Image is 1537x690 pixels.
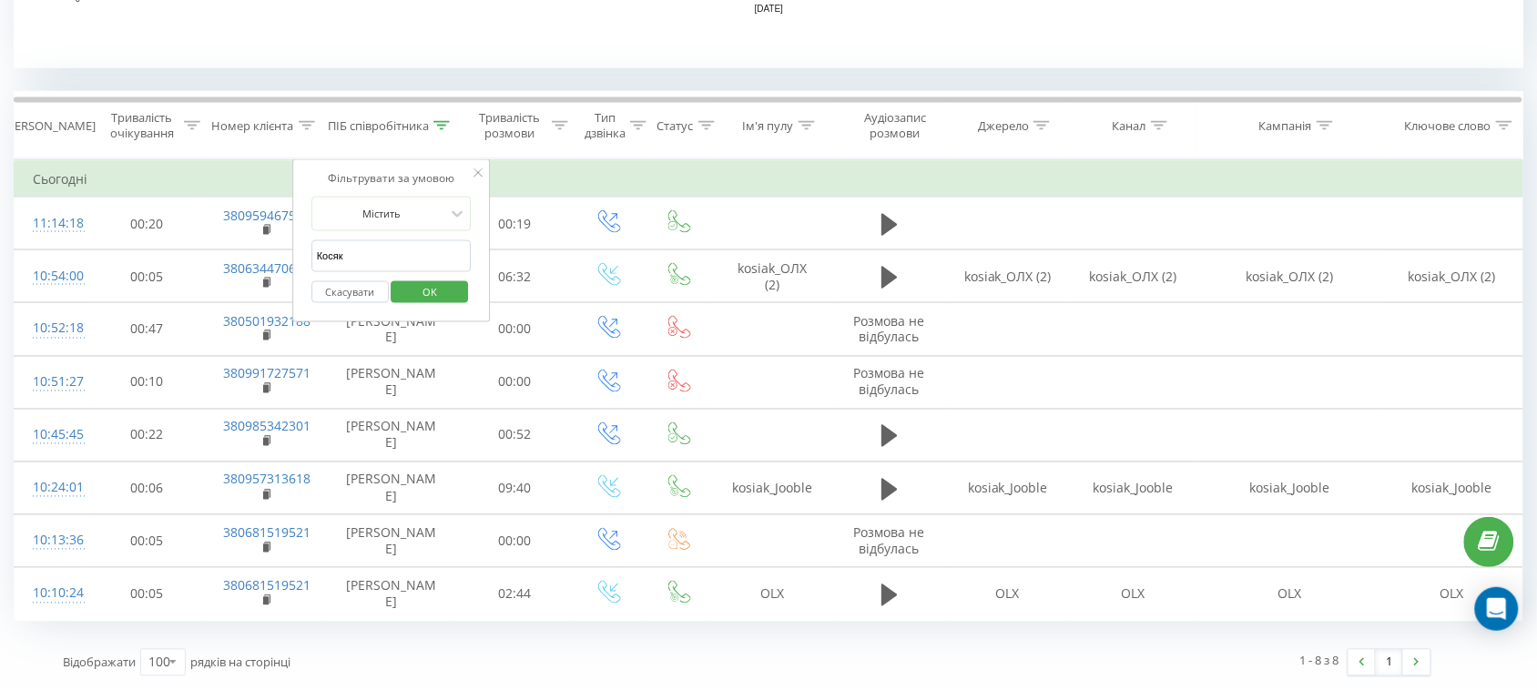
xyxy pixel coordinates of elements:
button: Скасувати [311,281,389,304]
a: 380681519521 [223,577,310,594]
td: [PERSON_NAME] [326,356,456,409]
div: Тривалість очікування [105,110,179,141]
div: Ім'я пулу [743,118,794,134]
div: Open Intercom Messenger [1475,587,1519,631]
text: [DATE] [755,5,784,15]
div: 10:45:45 [33,418,70,453]
td: kosiak_ОЛХ (2) [945,250,1071,303]
button: OK [392,281,469,304]
span: Розмова не відбулась [854,365,925,399]
td: [PERSON_NAME] [326,462,456,515]
td: 00:05 [88,250,205,303]
td: kosiak_ОЛХ (2) [1196,250,1383,303]
div: 10:54:00 [33,259,70,294]
td: kosiak_Jooble [1383,462,1522,515]
span: рядків на сторінці [190,654,290,671]
td: 00:05 [88,515,205,568]
td: OLX [1383,568,1522,621]
div: 10:24:01 [33,471,70,506]
div: Канал [1113,118,1146,134]
td: 00:47 [88,303,205,356]
a: 380991727571 [223,365,310,382]
span: Розмова не відбулась [854,524,925,558]
div: 10:52:18 [33,311,70,347]
div: Статус [657,118,694,134]
a: 380681519521 [223,524,310,542]
td: [PERSON_NAME] [326,409,456,462]
a: 380959467595 [223,207,310,224]
td: kosiak_Jooble [712,462,833,515]
td: [PERSON_NAME] [326,568,456,621]
td: [PERSON_NAME] [326,515,456,568]
div: Тип дзвінка [585,110,626,141]
td: 09:40 [456,462,573,515]
td: kosiak_Jooble [1071,462,1196,515]
td: 00:19 [456,198,573,250]
td: OLX [712,568,833,621]
td: 06:32 [456,250,573,303]
td: Сьогодні [15,161,1523,198]
td: 00:00 [456,303,573,356]
td: OLX [1071,568,1196,621]
div: Джерело [978,118,1029,134]
a: 380957313618 [223,471,310,488]
div: Ключове слово [1405,118,1491,134]
div: Тривалість розмови [473,110,547,141]
td: [PERSON_NAME] [326,303,456,356]
span: Розмова не відбулась [854,312,925,346]
div: 10:10:24 [33,576,70,612]
span: Відображати [63,654,136,671]
a: 380634470623 [223,259,310,277]
div: Аудіозапис розмови [850,110,941,141]
div: [PERSON_NAME] [4,118,96,134]
td: kosiak_ОЛХ (2) [712,250,833,303]
td: 00:06 [88,462,205,515]
div: Номер клієнта [212,118,294,134]
td: kosiak_ОЛХ (2) [1383,250,1522,303]
td: 02:44 [456,568,573,621]
div: 10:13:36 [33,523,70,559]
td: OLX [945,568,1071,621]
td: kosiak_Jooble [1196,462,1383,515]
div: 11:14:18 [33,206,70,241]
div: 1 - 8 з 8 [1300,652,1339,670]
a: 380985342301 [223,418,310,435]
div: ПІБ співробітника [328,118,429,134]
div: 10:51:27 [33,365,70,401]
div: Кампанія [1259,118,1312,134]
td: kosiak_ОЛХ (2) [1071,250,1196,303]
td: 00:00 [456,356,573,409]
div: Фільтрувати за умовою [311,169,472,188]
span: OK [404,278,455,306]
td: kosiak_Jooble [945,462,1071,515]
input: Введіть значення [311,240,472,272]
a: 1 [1376,650,1403,675]
div: 100 [148,654,170,672]
td: 00:05 [88,568,205,621]
td: 00:22 [88,409,205,462]
a: 380501932188 [223,312,310,330]
td: 00:52 [456,409,573,462]
td: 00:00 [456,515,573,568]
td: 00:10 [88,356,205,409]
td: 00:20 [88,198,205,250]
td: OLX [1196,568,1383,621]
